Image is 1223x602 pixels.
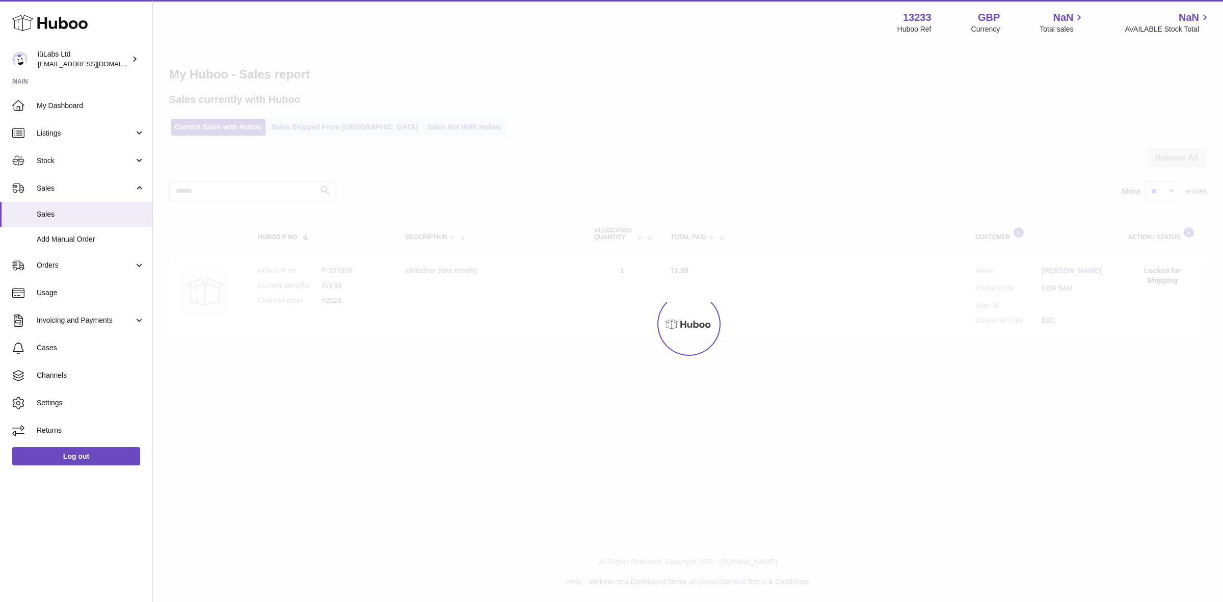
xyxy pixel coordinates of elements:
[37,371,145,380] span: Channels
[37,260,134,270] span: Orders
[37,210,145,219] span: Sales
[971,24,1000,34] div: Currency
[1125,11,1211,34] a: NaN AVAILABLE Stock Total
[38,49,129,69] div: iüLabs Ltd
[1053,11,1073,24] span: NaN
[1179,11,1199,24] span: NaN
[903,11,932,24] strong: 13233
[37,184,134,193] span: Sales
[37,156,134,166] span: Stock
[37,128,134,138] span: Listings
[37,316,134,325] span: Invoicing and Payments
[37,101,145,111] span: My Dashboard
[38,60,150,68] span: [EMAIL_ADDRESS][DOMAIN_NAME]
[978,11,1000,24] strong: GBP
[1125,24,1211,34] span: AVAILABLE Stock Total
[37,398,145,408] span: Settings
[12,447,140,465] a: Log out
[37,343,145,353] span: Cases
[897,24,932,34] div: Huboo Ref
[1040,11,1085,34] a: NaN Total sales
[37,288,145,298] span: Usage
[37,234,145,244] span: Add Manual Order
[37,426,145,435] span: Returns
[12,51,28,67] img: info@iulabs.co
[1040,24,1085,34] span: Total sales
